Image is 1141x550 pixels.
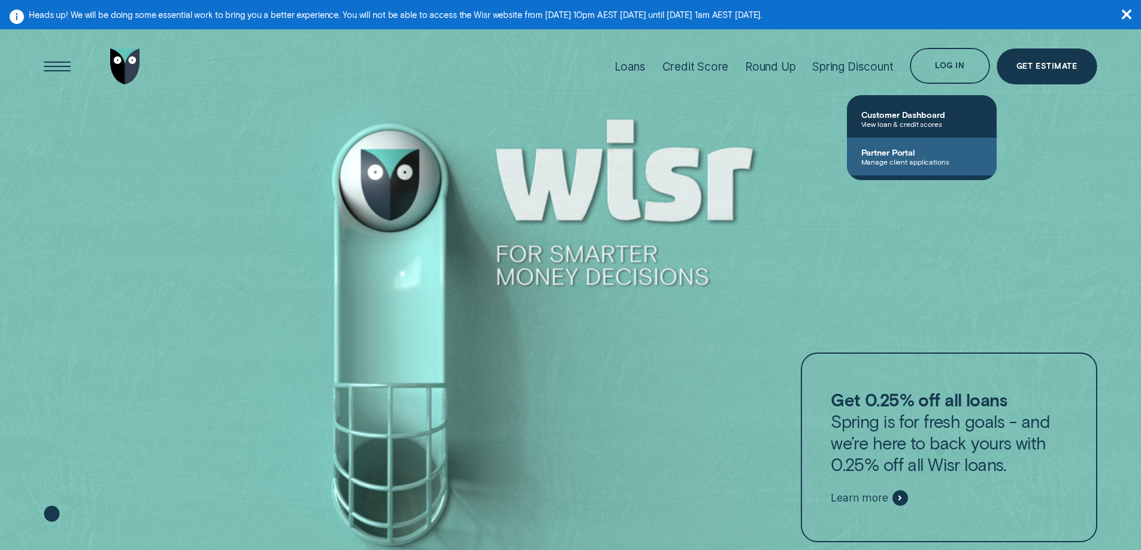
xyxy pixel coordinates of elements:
[662,26,729,106] a: Credit Score
[847,138,997,175] a: Partner PortalManage client applications
[831,491,888,505] span: Learn more
[662,60,729,74] div: Credit Score
[615,26,646,106] a: Loans
[861,157,982,166] span: Manage client applications
[745,26,796,106] a: Round Up
[812,60,893,74] div: Spring Discount
[831,389,1067,475] p: Spring is for fresh goals - and we’re here to back yours with 0.25% off all Wisr loans.
[40,48,75,84] button: Open Menu
[812,26,893,106] a: Spring Discount
[831,389,1007,410] strong: Get 0.25% off all loans
[861,147,982,157] span: Partner Portal
[861,110,982,120] span: Customer Dashboard
[110,48,140,84] img: Wisr
[997,48,1097,84] a: Get Estimate
[615,60,646,74] div: Loans
[910,48,989,84] button: Log in
[801,353,1097,543] a: Get 0.25% off all loansSpring is for fresh goals - and we’re here to back yours with 0.25% off al...
[107,26,143,106] a: Go to home page
[847,100,997,138] a: Customer DashboardView loan & credit scores
[861,120,982,128] span: View loan & credit scores
[745,60,796,74] div: Round Up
